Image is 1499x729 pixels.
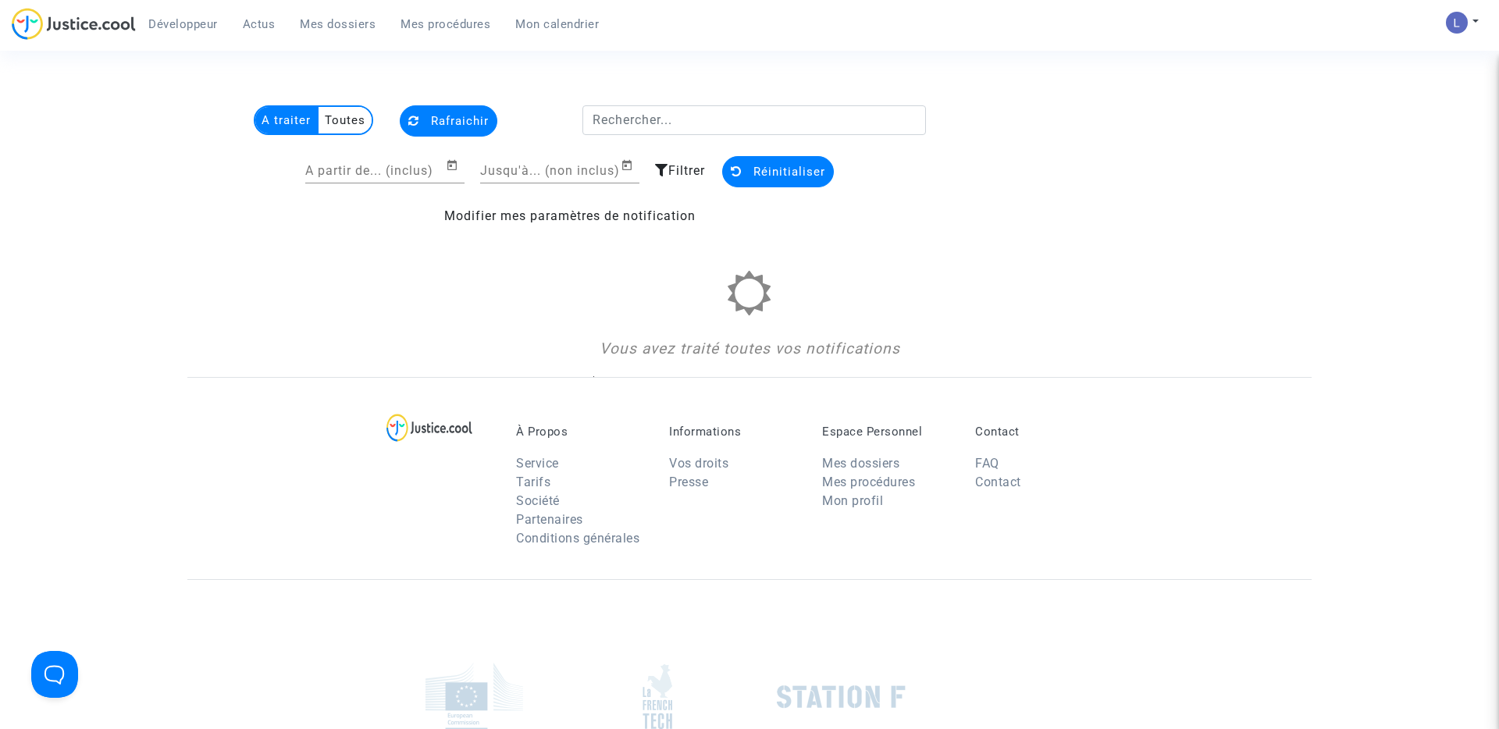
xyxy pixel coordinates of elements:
input: Rechercher... [582,105,927,135]
img: AATXAJzI13CaqkJmx-MOQUbNyDE09GJ9dorwRvFSQZdH=s96-c [1446,12,1468,34]
button: Rafraichir [400,105,497,137]
p: À Propos [516,425,646,439]
a: Société [516,493,560,508]
img: jc-logo.svg [12,8,136,40]
a: Mon calendrier [503,12,611,36]
a: Développeur [136,12,230,36]
button: Réinitialiser [722,156,834,187]
span: Mes procédures [401,17,490,31]
a: Vos droits [669,456,728,471]
a: Modifier mes paramètres de notification [444,208,696,223]
p: Informations [669,425,799,439]
a: Mes dossiers [287,12,388,36]
div: Vous avez traité toutes vos notifications [394,338,1106,361]
a: Actus [230,12,288,36]
a: Mes procédures [822,475,915,489]
a: Service [516,456,559,471]
span: Filtrer [668,163,705,178]
a: Partenaires [516,512,583,527]
multi-toggle-item: Toutes [319,107,372,133]
a: Presse [669,475,708,489]
a: Tarifs [516,475,550,489]
iframe: Help Scout Beacon - Open [31,651,78,698]
a: Conditions générales [516,531,639,546]
span: Mes dossiers [300,17,376,31]
p: Contact [975,425,1105,439]
span: Mon calendrier [515,17,599,31]
a: Mon profil [822,493,883,508]
span: Actus [243,17,276,31]
multi-toggle-item: A traiter [255,107,319,133]
p: Espace Personnel [822,425,952,439]
a: Contact [975,475,1021,489]
a: Mes dossiers [822,456,899,471]
button: Open calendar [446,156,465,175]
span: Réinitialiser [753,165,825,179]
button: Open calendar [621,156,639,175]
a: FAQ [975,456,999,471]
a: Mes procédures [388,12,503,36]
span: Rafraichir [431,114,489,128]
img: logo-lg.svg [386,414,473,442]
img: stationf.png [777,685,906,709]
span: Développeur [148,17,218,31]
